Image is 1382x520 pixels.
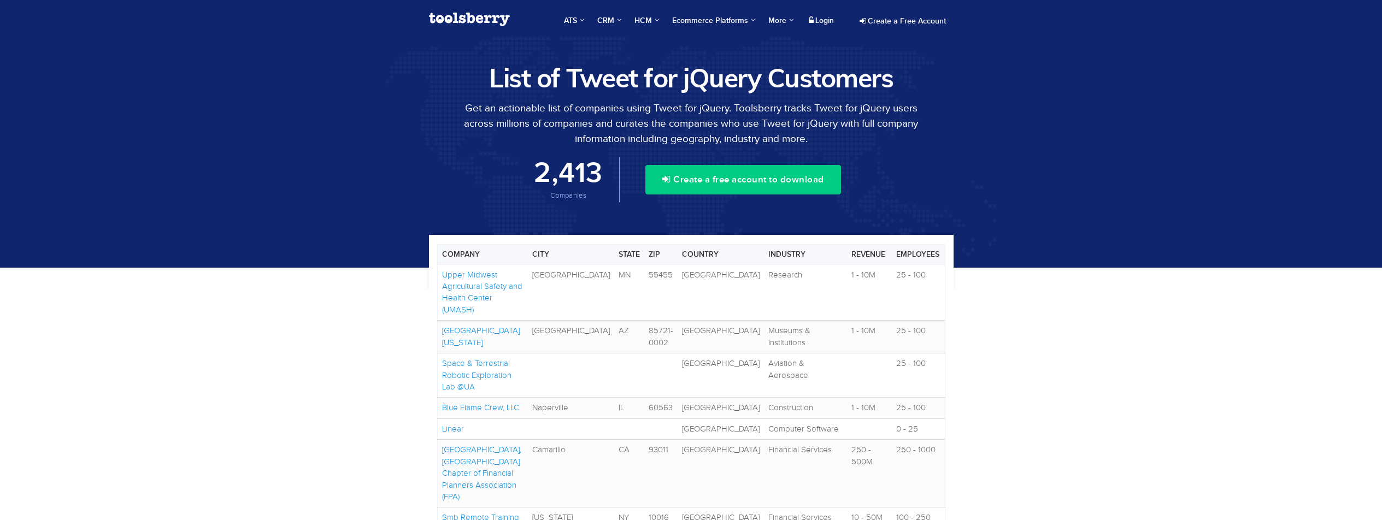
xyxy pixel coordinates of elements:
[429,63,954,92] h1: List of Tweet for jQuery Customers
[634,15,659,26] span: HCM
[672,15,755,26] span: Ecommerce Platforms
[847,440,892,507] td: 250 - 500M
[678,418,764,439] td: [GEOGRAPHIC_DATA]
[614,398,644,418] td: IL
[614,244,644,264] th: State
[892,398,945,418] td: 25 - 100
[644,440,678,507] td: 93011
[852,12,954,31] a: Create a Free Account
[644,244,678,264] th: Zip
[629,5,664,36] a: HCM
[437,244,528,264] th: Company
[764,440,847,507] td: Financial Services
[678,321,764,353] td: [GEOGRAPHIC_DATA]
[892,418,945,439] td: 0 - 25
[847,321,892,353] td: 1 - 10M
[442,424,464,433] a: Linear
[442,359,511,391] a: Space & Terrestrial Robotic Exploration Lab @UA
[644,398,678,418] td: 60563
[429,13,510,26] img: Toolsberry
[442,445,521,501] a: [GEOGRAPHIC_DATA], [GEOGRAPHIC_DATA] Chapter of Financial Planners Association (FPA)
[764,321,847,353] td: Museums & Institutions
[678,398,764,418] td: [GEOGRAPHIC_DATA]
[847,244,892,264] th: Revenue
[768,16,793,25] span: More
[614,321,644,353] td: AZ
[892,264,945,321] td: 25 - 100
[678,353,764,398] td: [GEOGRAPHIC_DATA]
[678,264,764,321] td: [GEOGRAPHIC_DATA]
[528,264,614,321] td: [GEOGRAPHIC_DATA]
[764,244,847,264] th: Industry
[564,15,584,26] span: ATS
[442,270,522,314] a: Upper Midwest Agricultural Safety and Health Center (UMASH)
[892,440,945,507] td: 250 - 1000
[802,12,841,29] a: Login
[614,264,644,321] td: MN
[763,5,799,36] a: More
[892,353,945,398] td: 25 - 100
[764,353,847,398] td: Aviation & Aerospace
[528,244,614,264] th: City
[614,440,644,507] td: CA
[645,165,841,194] button: Create a free account to download
[678,440,764,507] td: [GEOGRAPHIC_DATA]
[892,244,945,264] th: Employees
[528,440,614,507] td: Camarillo
[597,15,621,26] span: CRM
[558,5,590,36] a: ATS
[847,264,892,321] td: 1 - 10M
[528,398,614,418] td: Naperville
[847,398,892,418] td: 1 - 10M
[592,5,627,36] a: CRM
[644,264,678,321] td: 55455
[429,101,954,146] p: Get an actionable list of companies using Tweet for jQuery. Toolsberry tracks Tweet for jQuery us...
[667,5,761,36] a: Ecommerce Platforms
[528,321,614,353] td: [GEOGRAPHIC_DATA]
[764,418,847,439] td: Computer Software
[764,264,847,321] td: Research
[892,321,945,353] td: 25 - 100
[429,5,510,33] a: Toolsberry
[550,192,586,199] span: Companies
[442,403,519,412] a: Blue Flame Crew, LLC
[678,244,764,264] th: Country
[644,321,678,353] td: 85721-0002
[534,158,603,190] span: 2,413
[442,326,520,346] a: [GEOGRAPHIC_DATA][US_STATE]
[764,398,847,418] td: Construction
